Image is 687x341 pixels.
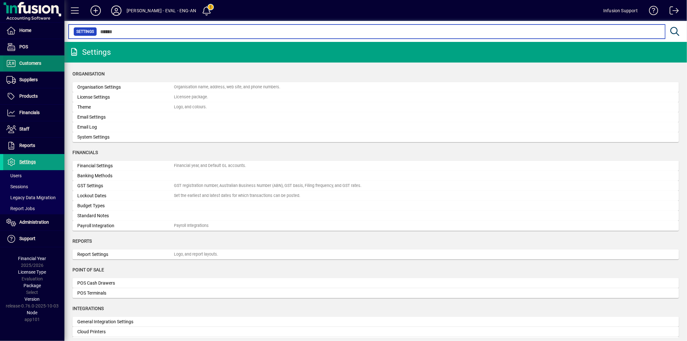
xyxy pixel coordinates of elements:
a: Report Jobs [3,203,64,214]
span: Home [19,28,31,33]
div: [PERSON_NAME] - EVAL - ENG-AN [127,5,196,16]
span: Reports [72,239,92,244]
div: License Settings [77,94,174,101]
a: Suppliers [3,72,64,88]
span: Suppliers [19,77,38,82]
a: Home [3,23,64,39]
a: Payroll IntegrationPayroll Integrations [72,221,679,231]
a: Lockout DatesSet the earliest and latest dates for which transactions can be posted. [72,191,679,201]
a: Budget Types [72,201,679,211]
div: Cloud Printers [77,328,174,335]
button: Profile [106,5,127,16]
div: Standard Notes [77,212,174,219]
span: Customers [19,61,41,66]
span: Administration [19,219,49,225]
span: Node [27,310,38,315]
a: License SettingsLicensee package. [72,92,679,102]
a: Reports [3,138,64,154]
span: Organisation [72,71,105,76]
a: Staff [3,121,64,137]
a: Users [3,170,64,181]
a: Sessions [3,181,64,192]
div: Organisation Settings [77,84,174,91]
a: POS Cash Drawers [72,278,679,288]
div: Infusion Support [603,5,638,16]
a: Knowledge Base [644,1,658,22]
span: Sessions [6,184,28,189]
a: General Integration Settings [72,317,679,327]
span: Financial Year [18,256,46,261]
span: Settings [76,28,94,35]
span: Licensee Type [18,269,46,275]
span: Financials [72,150,98,155]
a: GST SettingsGST registration number, Australian Business Number (ABN), GST basis, Filing frequenc... [72,181,679,191]
a: Banking Methods [72,171,679,181]
a: Standard Notes [72,211,679,221]
a: Products [3,88,64,104]
span: Support [19,236,35,241]
div: Budget Types [77,202,174,209]
a: Administration [3,214,64,230]
div: POS Terminals [77,290,174,297]
div: Financial year, and Default GL accounts. [174,163,246,169]
span: Legacy Data Migration [6,195,56,200]
span: POS [19,44,28,49]
span: Integrations [72,306,104,311]
a: Logout [665,1,679,22]
a: Report SettingsLogo, and report layouts. [72,249,679,259]
span: Report Jobs [6,206,35,211]
a: Financials [3,105,64,121]
div: Report Settings [77,251,174,258]
span: Products [19,93,38,99]
div: Theme [77,104,174,111]
div: GST registration number, Australian Business Number (ABN), GST basis, Filing frequency, and GST r... [174,183,361,189]
a: System Settings [72,132,679,142]
div: POS Cash Drawers [77,280,174,287]
div: Set the earliest and latest dates for which transactions can be posted. [174,193,300,199]
span: Version [25,297,40,302]
span: Financials [19,110,40,115]
span: Package [24,283,41,288]
div: Email Log [77,124,174,131]
a: POS Terminals [72,288,679,298]
a: ThemeLogo, and colours. [72,102,679,112]
div: Settings [69,47,111,57]
button: Add [85,5,106,16]
span: Staff [19,126,29,132]
div: Banking Methods [77,172,174,179]
a: POS [3,39,64,55]
span: Users [6,173,22,178]
a: Email Settings [72,112,679,122]
div: Licensee package. [174,94,208,100]
a: Legacy Data Migration [3,192,64,203]
div: GST Settings [77,182,174,189]
div: Logo, and colours. [174,104,207,110]
a: Organisation SettingsOrganisation name, address, web site, and phone numbers. [72,82,679,92]
a: Financial SettingsFinancial year, and Default GL accounts. [72,161,679,171]
div: Logo, and report layouts. [174,251,218,258]
a: Customers [3,55,64,72]
span: Reports [19,143,35,148]
div: Payroll Integrations [174,223,209,229]
div: Financial Settings [77,162,174,169]
span: Settings [19,159,36,164]
div: Payroll Integration [77,222,174,229]
div: Email Settings [77,114,174,121]
div: System Settings [77,134,174,141]
div: General Integration Settings [77,318,174,325]
div: Lockout Dates [77,192,174,199]
a: Cloud Printers [72,327,679,337]
span: Point of Sale [72,267,104,272]
a: Support [3,231,64,247]
a: Email Log [72,122,679,132]
div: Organisation name, address, web site, and phone numbers. [174,84,280,90]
